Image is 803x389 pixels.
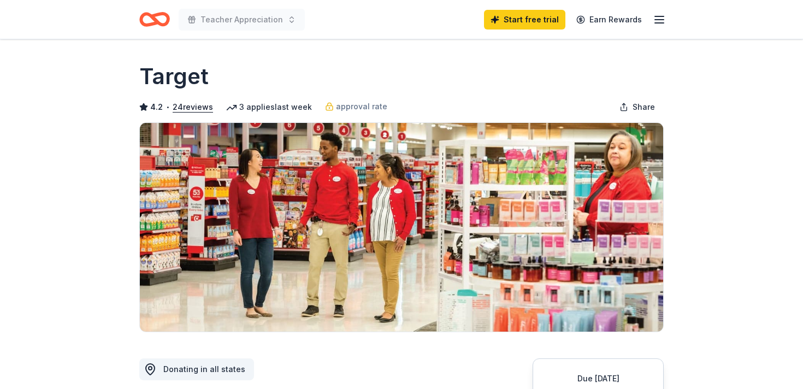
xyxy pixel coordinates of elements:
div: Due [DATE] [546,372,650,385]
a: approval rate [325,100,387,113]
span: 4.2 [150,101,163,114]
div: 3 applies last week [226,101,312,114]
span: approval rate [336,100,387,113]
button: Teacher Appreciation [179,9,305,31]
span: Share [633,101,655,114]
img: Image for Target [140,123,663,332]
span: Donating in all states [163,364,245,374]
button: 24reviews [173,101,213,114]
span: Teacher Appreciation [200,13,283,26]
a: Start free trial [484,10,565,30]
h1: Target [139,61,209,92]
a: Home [139,7,170,32]
span: • [166,103,170,111]
button: Share [611,96,664,118]
a: Earn Rewards [570,10,648,30]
